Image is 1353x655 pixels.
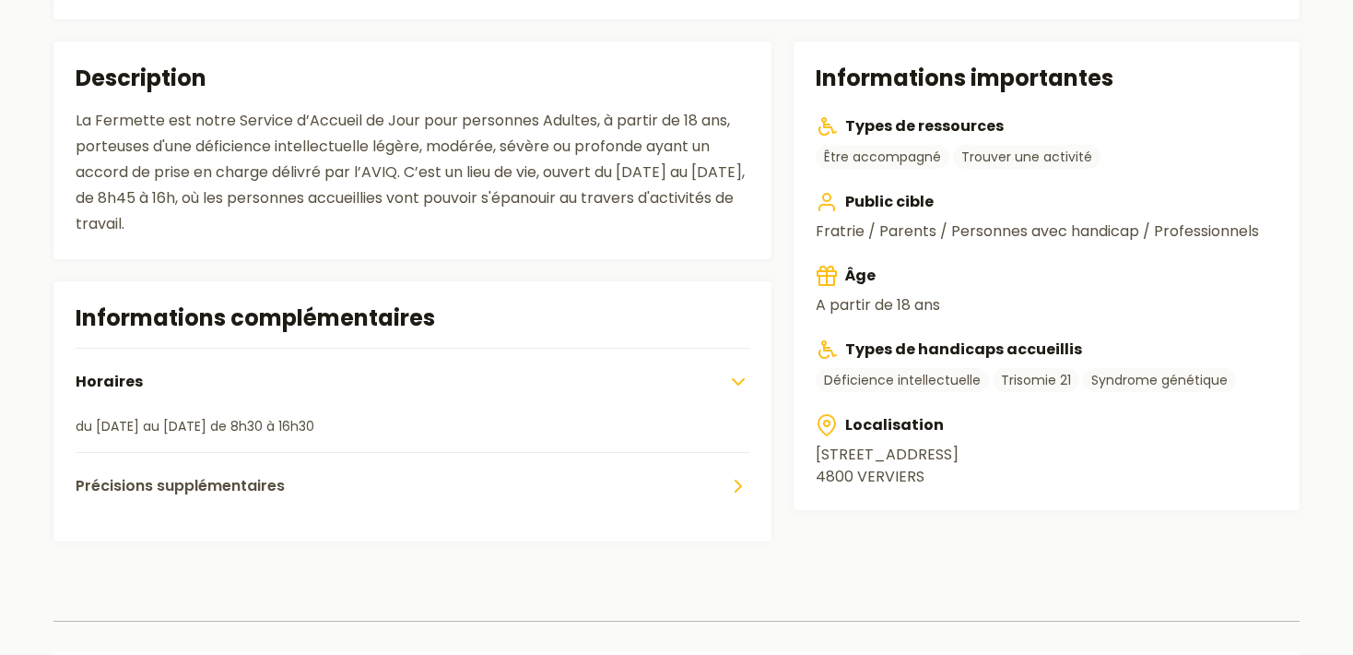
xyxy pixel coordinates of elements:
p: du [DATE] au [DATE] de 8h30 à 16h30 [76,415,749,437]
a: Syndrome génétique [1083,368,1236,392]
h2: Informations complémentaires [76,304,749,333]
h2: Description [76,64,749,93]
h2: Informations importantes [816,64,1277,93]
p: Fratrie / Parents / Personnes avec handicap / Professionnels [816,220,1277,243]
span: Précisions supplémentaires [76,475,285,497]
button: Horaires [76,348,749,415]
div: La Fermette est notre Service d’Accueil de Jour pour personnes Adultes, à partir de 18 ans, porte... [76,108,749,237]
span: Horaires [76,371,143,393]
h3: Public cible [816,191,1277,213]
h3: Localisation [816,414,1277,436]
a: Trisomie 21 [993,368,1079,392]
h3: Types de handicaps accueillis [816,339,1277,361]
a: Déficience intellectuelle [816,368,989,392]
a: Être accompagné [816,145,949,169]
a: Trouver une activité [953,145,1100,169]
button: Précisions supplémentaires [76,452,749,519]
p: A partir de 18 ans [816,294,1277,316]
h3: Âge [816,265,1277,287]
h3: Types de ressources [816,115,1277,137]
address: [STREET_ADDRESS] 4800 VERVIERS [816,444,1277,488]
